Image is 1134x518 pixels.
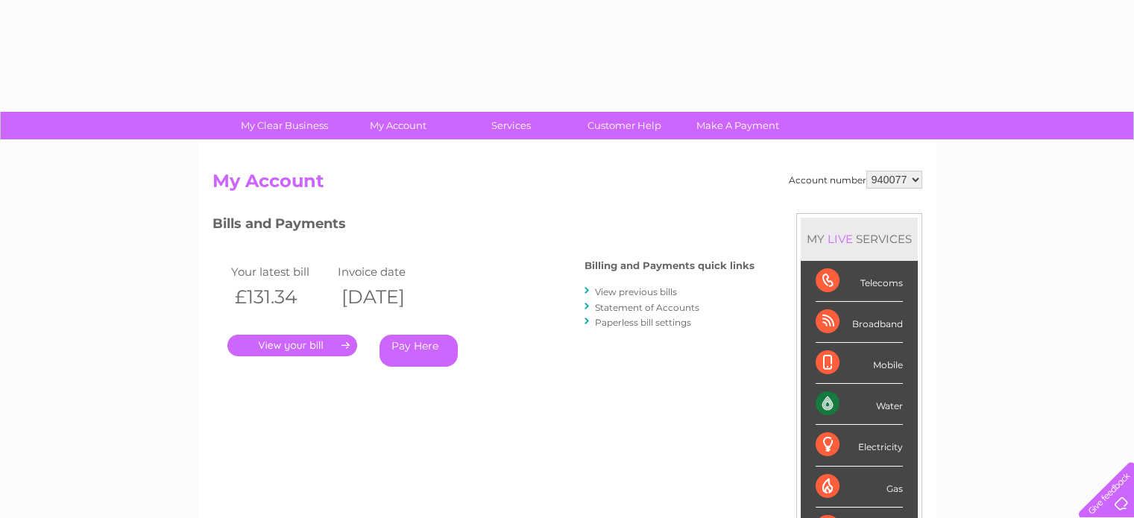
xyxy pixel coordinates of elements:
[585,260,755,271] h4: Billing and Payments quick links
[816,384,903,425] div: Water
[212,171,922,199] h2: My Account
[825,232,856,246] div: LIVE
[227,282,335,312] th: £131.34
[676,112,799,139] a: Make A Payment
[334,262,441,282] td: Invoice date
[212,213,755,239] h3: Bills and Payments
[336,112,459,139] a: My Account
[227,262,335,282] td: Your latest bill
[334,282,441,312] th: [DATE]
[563,112,686,139] a: Customer Help
[816,343,903,384] div: Mobile
[816,261,903,302] div: Telecoms
[801,218,918,260] div: MY SERVICES
[789,171,922,189] div: Account number
[450,112,573,139] a: Services
[595,286,677,297] a: View previous bills
[223,112,346,139] a: My Clear Business
[379,335,458,367] a: Pay Here
[595,317,691,328] a: Paperless bill settings
[816,425,903,466] div: Electricity
[227,335,357,356] a: .
[816,467,903,508] div: Gas
[595,302,699,313] a: Statement of Accounts
[816,302,903,343] div: Broadband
